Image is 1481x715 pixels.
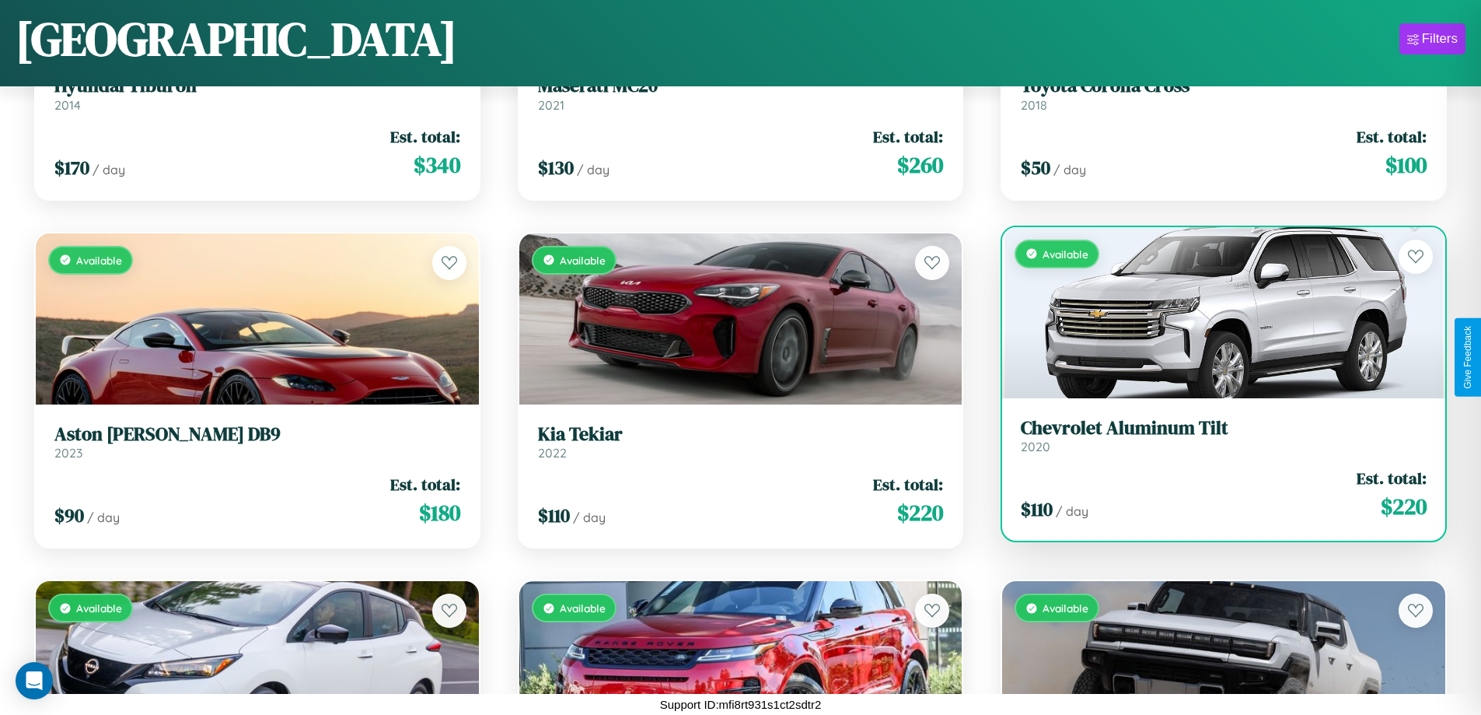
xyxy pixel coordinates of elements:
[1021,97,1047,113] span: 2018
[76,254,122,267] span: Available
[1021,417,1427,440] h3: Chevrolet Aluminum Tilt
[897,497,943,528] span: $ 220
[76,601,122,615] span: Available
[1381,491,1427,522] span: $ 220
[419,497,460,528] span: $ 180
[54,75,460,113] a: Hyundai Tiburon2014
[390,125,460,148] span: Est. total:
[87,510,120,525] span: / day
[1043,601,1088,615] span: Available
[1462,326,1473,389] div: Give Feedback
[873,125,943,148] span: Est. total:
[54,97,81,113] span: 2014
[1385,149,1427,181] span: $ 100
[1021,439,1050,454] span: 2020
[1056,503,1088,519] span: / day
[538,97,564,113] span: 2021
[54,503,84,528] span: $ 90
[538,503,570,528] span: $ 110
[1021,496,1053,522] span: $ 110
[538,75,944,113] a: Maserati MC202021
[1422,31,1458,47] div: Filters
[660,694,822,715] p: Support ID: mfi8rt931s1ct2sdtr2
[560,254,606,267] span: Available
[1021,75,1427,113] a: Toyota Corolla Cross2018
[1357,125,1427,148] span: Est. total:
[54,423,460,446] h3: Aston [PERSON_NAME] DB9
[538,75,944,97] h3: Maserati MC20
[560,601,606,615] span: Available
[93,162,125,177] span: / day
[16,662,53,699] div: Open Intercom Messenger
[1043,247,1088,261] span: Available
[577,162,610,177] span: / day
[538,423,944,461] a: Kia Tekiar2022
[414,149,460,181] span: $ 340
[54,445,82,461] span: 2023
[1053,162,1086,177] span: / day
[538,445,567,461] span: 2022
[1021,75,1427,97] h3: Toyota Corolla Cross
[897,149,943,181] span: $ 260
[54,423,460,461] a: Aston [PERSON_NAME] DB92023
[538,155,574,181] span: $ 130
[573,510,606,525] span: / day
[16,7,457,71] h1: [GEOGRAPHIC_DATA]
[390,473,460,496] span: Est. total:
[873,473,943,496] span: Est. total:
[1021,155,1050,181] span: $ 50
[1399,23,1465,54] button: Filters
[54,75,460,97] h3: Hyundai Tiburon
[54,155,89,181] span: $ 170
[1021,417,1427,455] a: Chevrolet Aluminum Tilt2020
[538,423,944,446] h3: Kia Tekiar
[1357,467,1427,489] span: Est. total:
